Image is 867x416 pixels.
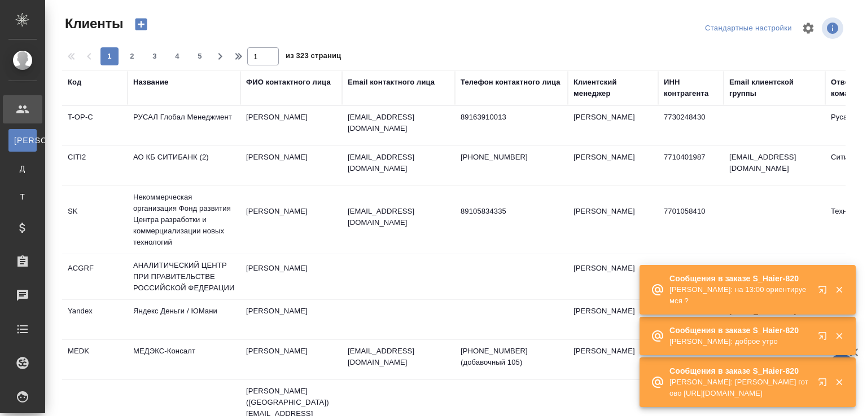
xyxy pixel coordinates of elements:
[62,340,128,379] td: MEDK
[191,47,209,65] button: 5
[191,51,209,62] span: 5
[62,200,128,240] td: SK
[62,257,128,296] td: ACGRF
[128,106,240,145] td: РУСАЛ Глобал Менеджмент
[8,185,37,208] a: Т
[461,206,562,217] p: 89105834335
[246,77,331,88] div: ФИО контактного лица
[128,186,240,254] td: Некоммерческая организация Фонд развития Центра разработки и коммерциализации новых технологий
[14,135,31,146] span: [PERSON_NAME]
[811,278,838,306] button: Открыть в новой вкладке
[123,51,141,62] span: 2
[128,254,240,299] td: АНАЛИТИЧЕСКИЙ ЦЕНТР ПРИ ПРАВИТЕЛЬСТВЕ РОССИЙСКОЙ ФЕДЕРАЦИИ
[811,325,838,352] button: Открыть в новой вкладке
[669,325,811,336] p: Сообщения в заказе S_Haier-820
[658,257,724,296] td: 7708244720
[568,146,658,185] td: [PERSON_NAME]
[568,106,658,145] td: [PERSON_NAME]
[669,336,811,347] p: [PERSON_NAME]: доброе утро
[724,146,825,185] td: [EMAIL_ADDRESS][DOMAIN_NAME]
[669,377,811,399] p: [PERSON_NAME]: [PERSON_NAME] готово [URL][DOMAIN_NAME]
[168,47,186,65] button: 4
[568,340,658,379] td: [PERSON_NAME]
[8,129,37,152] a: [PERSON_NAME]
[128,300,240,339] td: Яндекс Деньги / ЮМани
[62,106,128,145] td: T-OP-C
[827,285,851,295] button: Закрыть
[461,346,562,368] p: [PHONE_NUMBER] (добавочный 105)
[14,163,31,174] span: Д
[123,47,141,65] button: 2
[128,146,240,185] td: АО КБ СИТИБАНК (2)
[658,106,724,145] td: 7730248430
[568,257,658,296] td: [PERSON_NAME]
[827,331,851,341] button: Закрыть
[822,17,846,39] span: Посмотреть информацию
[669,273,811,284] p: Сообщения в заказе S_Haier-820
[240,340,342,379] td: [PERSON_NAME]
[348,206,449,228] p: [EMAIL_ADDRESS][DOMAIN_NAME]
[146,47,164,65] button: 3
[146,51,164,62] span: 3
[461,152,562,163] p: [PHONE_NUMBER]
[658,200,724,240] td: 7701058410
[14,191,31,202] span: Т
[729,77,820,99] div: Email клиентской группы
[128,340,240,379] td: МЕДЭКС-Консалт
[240,300,342,339] td: [PERSON_NAME]
[240,106,342,145] td: [PERSON_NAME]
[62,146,128,185] td: CITI2
[133,77,168,88] div: Название
[348,152,449,174] p: [EMAIL_ADDRESS][DOMAIN_NAME]
[461,112,562,123] p: 89163910013
[658,146,724,185] td: 7710401987
[669,284,811,307] p: [PERSON_NAME]: на 13:00 ориентируемся ?
[827,377,851,387] button: Закрыть
[461,77,561,88] div: Телефон контактного лица
[573,77,653,99] div: Клиентский менеджер
[62,300,128,339] td: Yandex
[669,365,811,377] p: Сообщения в заказе S_Haier-820
[811,371,838,398] button: Открыть в новой вкладке
[702,20,795,37] div: split button
[795,15,822,42] span: Настроить таблицу
[8,157,37,180] a: Д
[348,346,449,368] p: [EMAIL_ADDRESS][DOMAIN_NAME]
[68,77,81,88] div: Код
[62,15,123,33] span: Клиенты
[568,300,658,339] td: [PERSON_NAME]
[240,146,342,185] td: [PERSON_NAME]
[240,257,342,296] td: [PERSON_NAME]
[240,200,342,240] td: [PERSON_NAME]
[348,77,435,88] div: Email контактного лица
[168,51,186,62] span: 4
[128,15,155,34] button: Создать
[664,77,718,99] div: ИНН контрагента
[348,112,449,134] p: [EMAIL_ADDRESS][DOMAIN_NAME]
[286,49,341,65] span: из 323 страниц
[568,200,658,240] td: [PERSON_NAME]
